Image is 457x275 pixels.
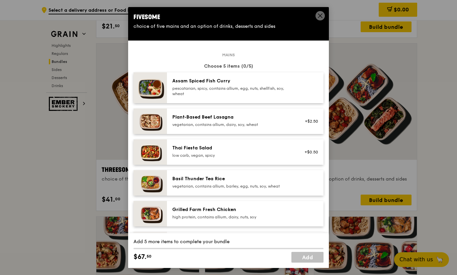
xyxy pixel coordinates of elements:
div: Plant‑Based Beef Lasagna [172,114,292,121]
img: daily_normal_HORZ-Grilled-Farm-Fresh-Chicken.jpg [133,201,167,226]
div: Choose 5 items (0/5) [133,63,324,70]
div: +$0.50 [300,149,318,155]
div: Basil Thunder Tea Rice [172,176,292,182]
span: 50 [147,254,152,259]
div: high protein, contains allium, dairy, nuts, soy [172,214,292,220]
a: Add [291,252,324,263]
div: low carb, vegan, spicy [172,153,292,158]
img: daily_normal_Assam_Spiced_Fish_Curry__Horizontal_.jpg [133,72,167,103]
img: daily_normal_HORZ-Basil-Thunder-Tea-Rice.jpg [133,170,167,196]
div: choice of five mains and an option of drinks, desserts and sides [133,23,324,30]
img: daily_normal_Citrusy-Cauliflower-Plant-Based-Lasagna-HORZ.jpg [133,109,167,134]
div: Add 5 more items to complete your bundle [133,238,324,245]
div: pescatarian, spicy, contains allium, egg, nuts, shellfish, soy, wheat [172,86,292,96]
img: daily_normal_Honey_Duo_Mustard_Chicken__Horizontal_.jpg [133,232,167,257]
div: Thai Fiesta Salad [172,145,292,151]
div: Fivesome [133,12,324,22]
span: Mains [219,52,238,58]
div: vegetarian, contains allium, dairy, soy, wheat [172,122,292,127]
div: vegetarian, contains allium, barley, egg, nuts, soy, wheat [172,184,292,189]
div: Grilled Farm Fresh Chicken [172,206,292,213]
div: Assam Spiced Fish Curry [172,78,292,84]
span: $67. [133,252,147,262]
div: +$2.50 [300,119,318,124]
img: daily_normal_Thai_Fiesta_Salad__Horizontal_.jpg [133,139,167,165]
